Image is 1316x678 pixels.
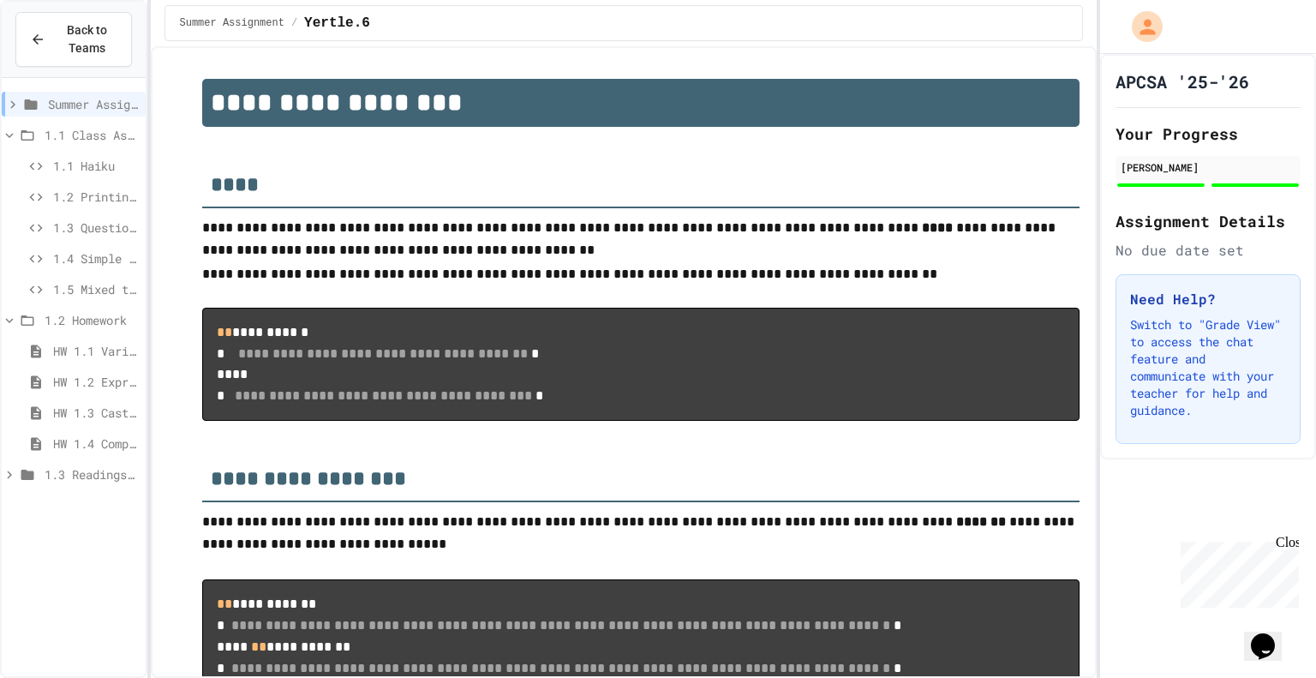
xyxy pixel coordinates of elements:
span: / [291,16,297,30]
span: HW 1.4 Compound Assignment Operators [53,435,139,453]
span: HW 1.3 Casting and Ranges of Variables [53,404,139,422]
span: 1.3 Questionnaire [53,219,139,237]
span: 1.5 Mixed to Improper to Mixed Fraction [53,280,139,298]
iframe: chat widget [1174,535,1299,608]
div: No due date set [1116,240,1301,261]
span: 1.2 Printing Formatting [53,188,139,206]
div: Chat with us now!Close [7,7,118,109]
span: Summer Assignment [179,16,284,30]
span: HW 1.2 Expressions and Assignment Statements [53,373,139,391]
iframe: chat widget [1244,609,1299,661]
span: 1.1 Haiku [53,157,139,175]
div: My Account [1114,7,1167,46]
p: Switch to "Grade View" to access the chat feature and communicate with your teacher for help and ... [1130,316,1286,419]
span: Yertle.6 [304,13,370,33]
span: 1.3 Readings & Additional Practice [45,465,139,483]
div: [PERSON_NAME] [1121,159,1295,175]
span: 1.2 Homework [45,311,139,329]
h2: Assignment Details [1116,209,1301,233]
span: Back to Teams [56,21,117,57]
span: 1.1 Class Assignments [45,126,139,144]
span: Summer Assignment [48,95,139,113]
h1: APCSA '25-'26 [1116,69,1249,93]
h2: Your Progress [1116,122,1301,146]
button: Back to Teams [15,12,132,67]
span: 1.4 Simple Addition [53,249,139,267]
span: HW 1.1 Variables and Data Types [53,342,139,360]
h3: Need Help? [1130,289,1286,309]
